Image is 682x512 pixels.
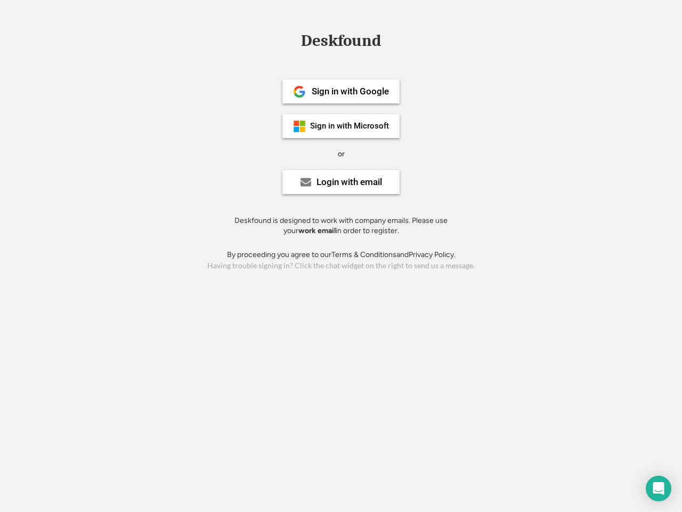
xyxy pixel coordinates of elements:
div: Sign in with Google [312,87,389,96]
div: Open Intercom Messenger [646,476,671,501]
a: Terms & Conditions [331,250,396,259]
a: Privacy Policy. [409,250,456,259]
div: By proceeding you agree to our and [227,250,456,260]
strong: work email [298,226,336,235]
div: Deskfound is designed to work with company emails. Please use your in order to register. [221,215,461,236]
div: Deskfound [296,33,386,49]
img: ms-symbollockup_mssymbol_19.png [293,120,306,133]
img: 1024px-Google__G__Logo.svg.png [293,85,306,98]
div: Login with email [316,178,382,187]
div: Sign in with Microsoft [310,122,389,130]
div: or [338,149,345,159]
